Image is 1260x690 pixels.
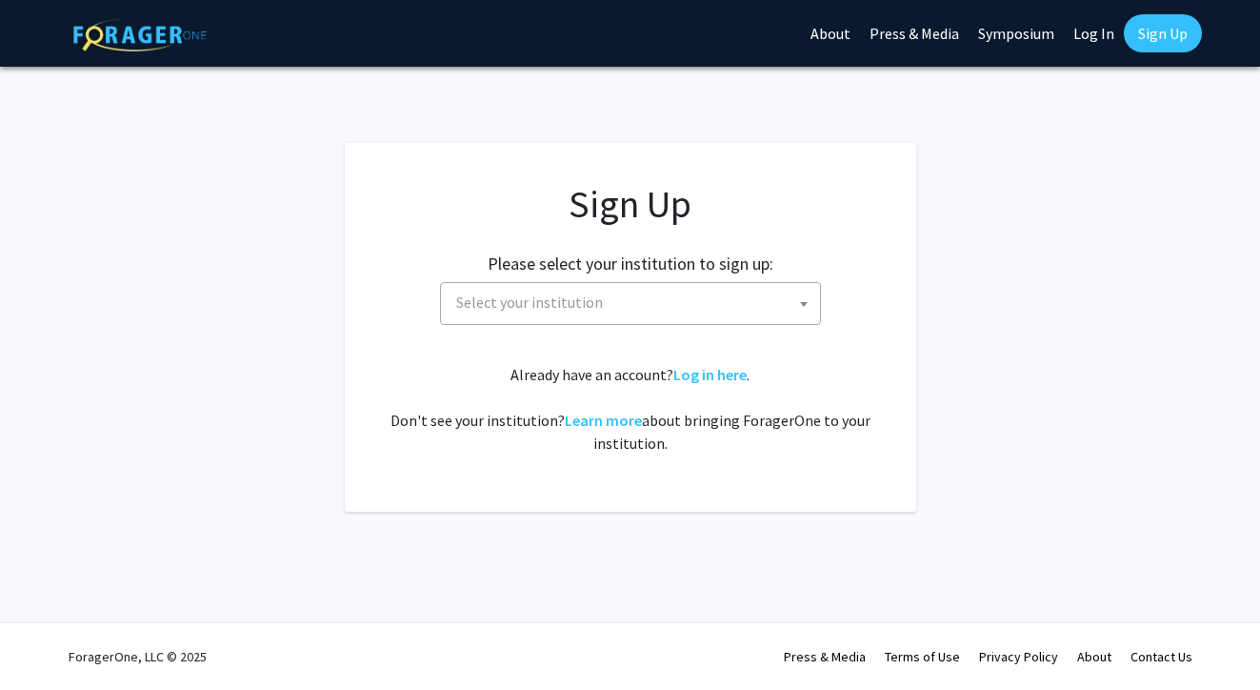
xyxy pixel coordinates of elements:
img: ForagerOne Logo [73,18,207,51]
a: Sign Up [1124,14,1202,52]
h2: Please select your institution to sign up: [488,254,773,274]
a: About [1077,648,1111,665]
div: Already have an account? . Don't see your institution? about bringing ForagerOne to your institut... [383,363,878,455]
span: Select your institution [440,282,821,325]
a: Log in here [673,365,747,384]
a: Terms of Use [885,648,960,665]
h1: Sign Up [383,181,878,227]
a: Learn more about bringing ForagerOne to your institution [565,411,642,430]
a: Press & Media [784,648,866,665]
span: Select your institution [456,293,603,312]
a: Contact Us [1130,648,1192,665]
span: Select your institution [449,283,820,322]
a: Privacy Policy [979,648,1058,665]
div: ForagerOne, LLC © 2025 [69,623,207,690]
